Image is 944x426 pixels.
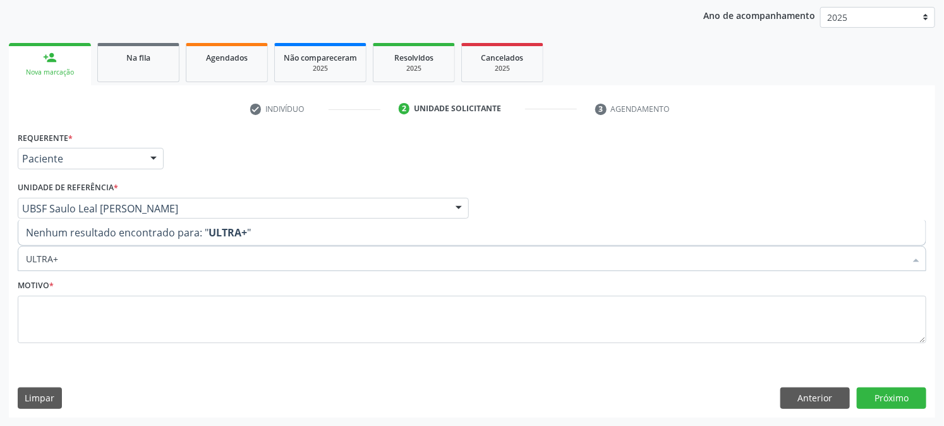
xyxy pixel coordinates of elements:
[471,64,534,73] div: 2025
[209,226,247,240] strong: ULTRA+
[857,387,926,409] button: Próximo
[284,64,357,73] div: 2025
[394,52,433,63] span: Resolvidos
[18,276,54,296] label: Motivo
[43,51,57,64] div: person_add
[18,68,82,77] div: Nova marcação
[126,52,150,63] span: Na fila
[284,52,357,63] span: Não compareceram
[780,387,850,409] button: Anterior
[704,7,816,23] p: Ano de acompanhamento
[382,64,445,73] div: 2025
[18,220,926,245] span: Nenhum resultado encontrado para: " "
[206,52,248,63] span: Agendados
[399,103,410,114] div: 2
[18,178,118,198] label: Unidade de referência
[481,52,524,63] span: Cancelados
[18,128,73,148] label: Requerente
[22,152,138,165] span: Paciente
[414,103,501,114] div: Unidade solicitante
[22,202,443,215] span: UBSF Saulo Leal [PERSON_NAME]
[26,246,905,271] input: Buscar por procedimentos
